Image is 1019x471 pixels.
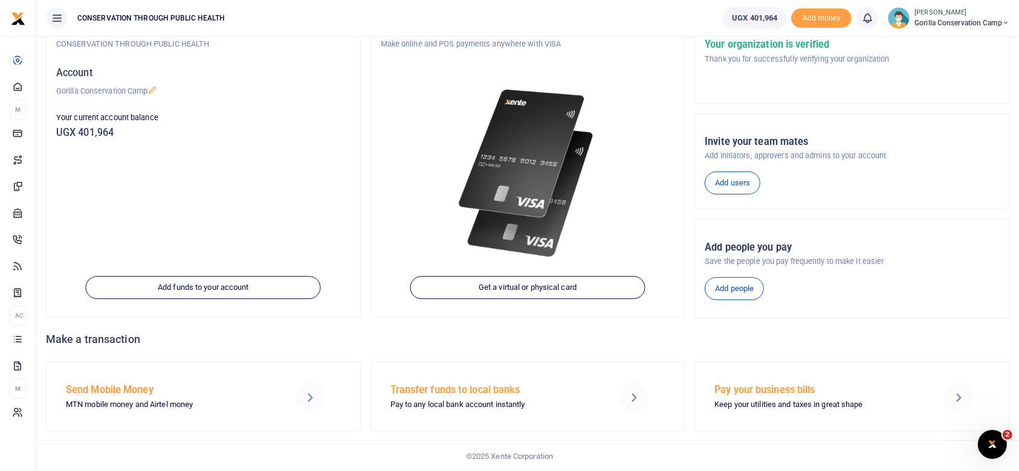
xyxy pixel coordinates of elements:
[56,67,351,79] h5: Account
[10,100,26,120] li: M
[732,12,777,24] span: UGX 401,964
[56,85,351,97] p: Gorilla Conservation Camp
[718,7,791,29] li: Wallet ballance
[714,399,918,411] p: Keep your utilities and taxes in great shape
[46,333,1009,346] h4: Make a transaction
[56,38,351,50] p: CONSERVATION THROUGH PUBLIC HEALTH
[888,7,910,29] img: profile-user
[11,11,25,26] img: logo-small
[56,127,351,139] h5: UGX 401,964
[978,430,1007,459] iframe: Intercom live chat
[381,38,675,50] p: Make online and POS payments anywhere with VISA
[914,18,1009,28] span: Gorilla Conservation Camp
[791,8,852,28] span: Add money
[66,384,270,396] h5: Send Mobile Money
[56,112,351,124] p: Your current account balance
[705,255,999,268] p: Save the people you pay frequently to make it easier
[705,242,999,254] h5: Add people you pay
[705,136,999,148] h5: Invite your team mates
[791,8,852,28] li: Toup your wallet
[10,306,26,325] li: Ac
[1003,430,1012,440] span: 2
[705,171,760,194] a: Add users
[390,399,594,411] p: Pay to any local bank account instantly
[705,53,889,65] p: Thank you for successfully verifying your organization
[390,384,594,396] h5: Transfer funds to local banks
[410,277,645,300] a: Get a virtual or physical card
[888,7,1009,29] a: profile-user [PERSON_NAME] Gorilla Conservation Camp
[86,277,321,300] a: Add funds to your account
[714,384,918,396] h5: Pay your business bills
[73,13,230,24] span: CONSERVATION THROUGH PUBLIC HEALTH
[694,362,1009,431] a: Pay your business bills Keep your utilities and taxes in great shape
[66,399,270,411] p: MTN mobile money and Airtel money
[10,379,26,399] li: M
[370,362,685,431] a: Transfer funds to local banks Pay to any local bank account instantly
[46,362,361,431] a: Send Mobile Money MTN mobile money and Airtel money
[11,13,25,22] a: logo-small logo-large logo-large
[914,8,1009,18] small: [PERSON_NAME]
[705,150,999,162] p: Add initiators, approvers and admins to your account
[705,277,764,300] a: Add people
[454,79,601,268] img: xente-_physical_cards.png
[705,39,889,51] h5: Your organization is verified
[723,7,786,29] a: UGX 401,964
[791,13,852,22] a: Add money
